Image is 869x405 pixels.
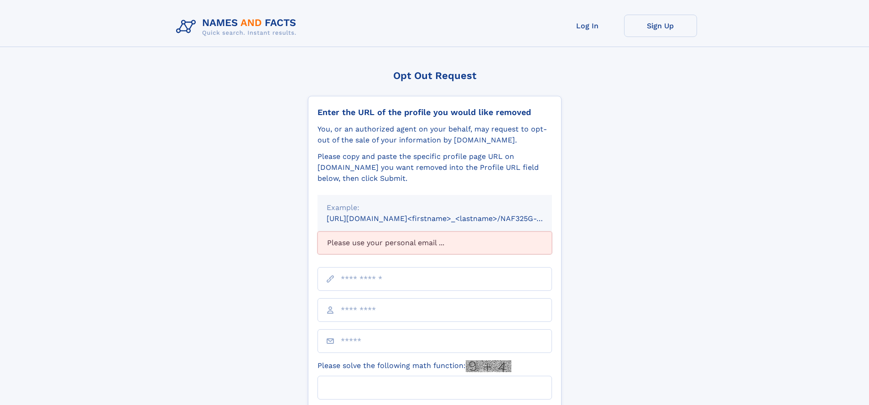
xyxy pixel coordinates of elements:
label: Please solve the following math function: [317,360,511,372]
div: Example: [327,202,543,213]
div: Opt Out Request [308,70,562,81]
div: Enter the URL of the profile you would like removed [317,107,552,117]
small: [URL][DOMAIN_NAME]<firstname>_<lastname>/NAF325G-xxxxxxxx [327,214,569,223]
a: Log In [551,15,624,37]
a: Sign Up [624,15,697,37]
div: Please copy and paste the specific profile page URL on [DOMAIN_NAME] you want removed into the Pr... [317,151,552,184]
div: Please use your personal email ... [317,231,552,254]
img: Logo Names and Facts [172,15,304,39]
div: You, or an authorized agent on your behalf, may request to opt-out of the sale of your informatio... [317,124,552,146]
